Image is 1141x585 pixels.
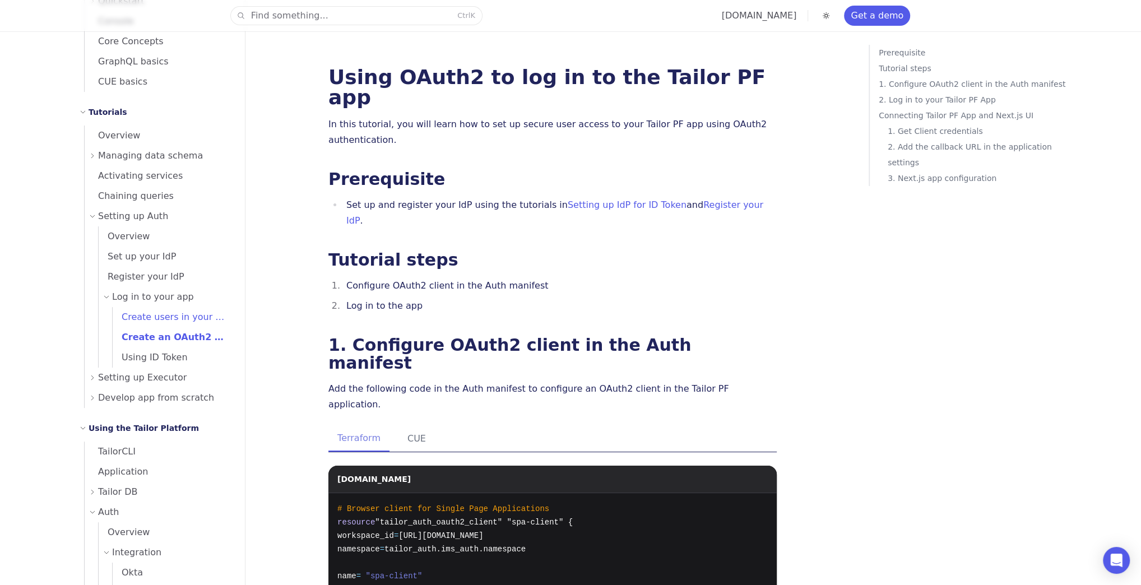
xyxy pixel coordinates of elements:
a: Connecting Tailor PF App and Next.js UI [879,108,1070,123]
span: "spa-client" [365,572,422,581]
a: 2. Add the callback URL in the application settings [888,139,1070,170]
a: 3. Next.js app configuration [888,170,1070,186]
span: Overview [99,231,150,242]
a: TailorCLI [85,442,231,462]
span: resource [337,518,375,527]
button: Toggle dark mode [819,9,833,22]
li: Log in to the app [343,298,777,314]
a: Get a demo [844,6,910,26]
a: 1. Configure OAuth2 client in the Auth manifest [879,76,1070,92]
a: Prerequisite [879,45,1070,61]
a: GraphQL basics [85,52,231,72]
span: Set up your IdP [99,251,176,262]
kbd: Ctrl [457,11,470,20]
p: In this tutorial, you will learn how to set up secure user access to your Tailor PF app using OAu... [328,117,777,148]
a: Application [85,462,231,482]
span: = [380,545,384,554]
li: Configure OAuth2 client in the Auth manifest [343,278,777,294]
li: Set up and register your IdP using the tutorials in and . [343,197,777,229]
span: Chaining queries [85,191,174,201]
span: Develop app from scratch [98,390,214,406]
a: Create an OAuth2 client [113,327,231,347]
span: Integration [112,545,161,560]
div: Open Intercom Messenger [1103,547,1130,574]
span: Auth [98,504,119,520]
span: = [356,572,361,581]
a: Create users in your app [113,307,231,327]
span: Create an OAuth2 client [113,332,243,342]
a: 2. Log in to your Tailor PF App [879,92,1070,108]
a: Activating services [85,166,231,186]
span: Application [85,466,148,477]
span: = [394,531,398,540]
span: # Browser client for Single Page Applications [337,504,549,513]
span: workspace_id [337,531,394,540]
a: Okta [113,563,231,583]
span: Activating services [85,170,183,181]
a: Chaining queries [85,186,231,206]
span: Setting up Auth [98,208,168,224]
a: [DOMAIN_NAME] [722,10,797,21]
a: Overview [85,126,231,146]
span: Overview [85,130,140,141]
span: Register your IdP [99,271,184,282]
h3: [DOMAIN_NAME] [337,466,411,486]
a: Using ID Token [113,347,231,368]
kbd: K [470,11,475,20]
a: CUE basics [85,72,231,92]
a: Using OAuth2 to log in to the Tailor PF app [328,66,766,109]
span: [URL][DOMAIN_NAME] [398,531,483,540]
span: Log in to your app [112,289,194,305]
span: Tailor DB [98,484,138,500]
button: Find something...CtrlK [231,7,482,25]
span: CUE basics [85,76,147,87]
h2: Using the Tailor Platform [89,421,199,435]
span: Create users in your app [113,312,232,322]
button: Terraform [328,426,389,452]
span: Overview [99,527,150,537]
span: tailor_auth.ims_auth.namespace [384,545,526,554]
span: Using ID Token [113,352,188,363]
a: Overview [99,522,231,542]
span: Managing data schema [98,148,203,164]
span: namespace [337,545,380,554]
a: Register your IdP [99,267,231,287]
a: 1. Configure OAuth2 client in the Auth manifest [328,335,691,373]
a: 1. Get Client credentials [888,123,1070,139]
p: Add the following code in the Auth manifest to configure an OAuth2 client in the Tailor PF applic... [328,381,777,412]
a: Tutorial steps [879,61,1070,76]
span: TailorCLI [85,446,136,457]
a: Overview [99,226,231,247]
span: Setting up Executor [98,370,187,386]
a: Set up your IdP [99,247,231,267]
a: Register your IdP [346,199,763,226]
a: Core Concepts [85,31,231,52]
span: Core Concepts [85,36,164,47]
button: CUE [398,426,435,452]
a: Prerequisite [328,169,445,189]
a: Setting up IdP for ID Token [568,199,687,210]
span: Okta [113,567,143,578]
span: name [337,572,356,581]
span: "tailor_auth_oauth2_client" "spa-client" { [375,518,573,527]
a: Tutorial steps [328,250,458,270]
h2: Tutorials [89,105,127,119]
span: GraphQL basics [85,56,169,67]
